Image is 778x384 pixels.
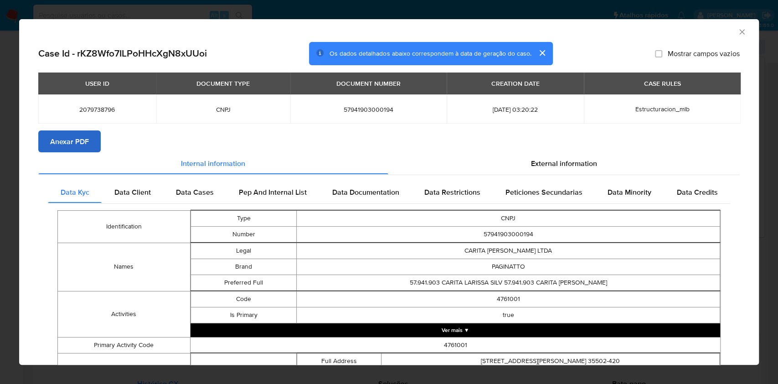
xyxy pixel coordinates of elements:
span: Data Kyc [61,187,89,197]
span: Mostrar campos vazios [668,49,740,58]
td: Names [58,243,191,291]
td: 4761001 [297,291,720,307]
span: Data Credits [676,187,717,197]
span: External information [531,158,597,168]
td: 4761001 [190,337,720,353]
td: 57.941.903 CARITA LARISSA SILV 57.941.903 CARITA [PERSON_NAME] [297,275,720,291]
span: Data Cases [176,187,214,197]
td: [STREET_ADDRESS][PERSON_NAME] 35502-420 [381,353,720,369]
td: true [297,307,720,323]
div: Detailed internal info [48,181,730,203]
span: Estructuracion_mlb [635,104,690,114]
span: Os dados detalhados abaixo correspondem à data de geração do caso. [330,49,531,58]
button: Expand array [191,323,720,337]
td: 57941903000194 [297,226,720,242]
td: Brand [191,259,296,275]
span: CNPJ [167,105,279,114]
td: Preferred Full [191,275,296,291]
td: Full Address [297,353,381,369]
div: DOCUMENT NUMBER [331,76,406,91]
button: Fechar a janela [737,27,746,36]
td: Activities [58,291,191,337]
span: Data Documentation [332,187,399,197]
button: cerrar [531,42,553,64]
td: Is Primary [191,307,296,323]
span: Pep And Internal List [239,187,307,197]
span: [DATE] 03:20:22 [458,105,573,114]
input: Mostrar campos vazios [655,50,662,57]
td: CNPJ [297,210,720,226]
h2: Case Id - rKZ8Wfo7ILPoHHcXgN8xUUoi [38,47,207,59]
span: Data Minority [608,187,651,197]
td: Code [191,291,296,307]
span: Anexar PDF [50,131,89,151]
span: 57941903000194 [301,105,436,114]
td: Primary Activity Code [58,337,191,353]
div: CREATION DATE [486,76,545,91]
td: CARITA [PERSON_NAME] LTDA [297,243,720,259]
span: Data Client [114,187,151,197]
td: Legal [191,243,296,259]
td: PAGINATTO [297,259,720,275]
td: Number [191,226,296,242]
span: Data Restrictions [424,187,480,197]
span: 2079738796 [49,105,145,114]
span: Internal information [181,158,245,168]
div: DOCUMENT TYPE [191,76,255,91]
span: Peticiones Secundarias [505,187,582,197]
div: Detailed info [38,152,740,174]
td: Type [191,210,296,226]
div: CASE RULES [639,76,686,91]
button: Anexar PDF [38,130,101,152]
div: closure-recommendation-modal [19,19,759,365]
div: USER ID [80,76,115,91]
td: Identification [58,210,191,243]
